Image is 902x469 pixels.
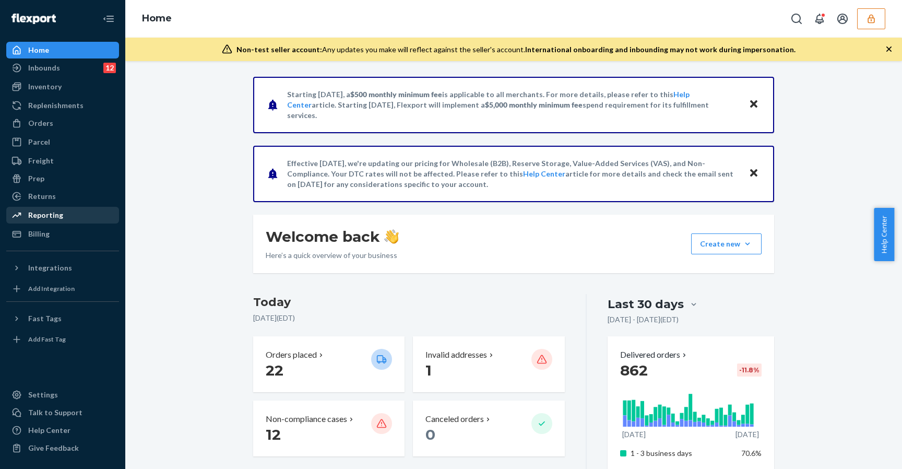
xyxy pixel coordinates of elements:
[425,413,484,425] p: Canceled orders
[6,207,119,224] a: Reporting
[6,331,119,348] a: Add Fast Tag
[8,7,46,17] span: Support
[28,156,54,166] div: Freight
[253,313,565,323] p: [DATE] ( EDT )
[608,296,684,312] div: Last 30 days
[6,42,119,58] a: Home
[425,349,487,361] p: Invalid addresses
[28,137,50,147] div: Parcel
[28,63,60,73] div: Inbounds
[425,361,432,379] span: 1
[874,208,894,261] button: Help Center
[28,100,84,111] div: Replenishments
[6,310,119,327] button: Fast Tags
[6,60,119,76] a: Inbounds12
[809,8,830,29] button: Open notifications
[253,294,565,311] h3: Today
[11,14,56,24] img: Flexport logo
[28,284,75,293] div: Add Integration
[6,226,119,242] a: Billing
[266,250,399,261] p: Here’s a quick overview of your business
[28,443,79,453] div: Give Feedback
[287,89,739,121] p: Starting [DATE], a is applicable to all merchants. For more details, please refer to this article...
[735,429,759,440] p: [DATE]
[384,229,399,244] img: hand-wave emoji
[6,188,119,205] a: Returns
[6,134,119,150] a: Parcel
[608,314,679,325] p: [DATE] - [DATE] ( EDT )
[28,229,50,239] div: Billing
[253,401,405,456] button: Non-compliance cases 12
[737,364,762,377] div: -11.8 %
[142,13,172,24] a: Home
[620,361,648,379] span: 862
[525,45,796,54] span: International onboarding and inbounding may not work during impersonation.
[266,349,317,361] p: Orders placed
[28,191,56,202] div: Returns
[832,8,853,29] button: Open account menu
[103,63,116,73] div: 12
[631,448,733,459] p: 1 - 3 business days
[266,426,281,443] span: 12
[350,90,442,99] span: $500 monthly minimum fee
[134,4,180,34] ol: breadcrumbs
[28,390,58,400] div: Settings
[28,210,63,220] div: Reporting
[266,227,399,246] h1: Welcome back
[747,166,761,181] button: Close
[6,422,119,439] a: Help Center
[6,78,119,95] a: Inventory
[6,386,119,403] a: Settings
[6,170,119,187] a: Prep
[6,153,119,169] a: Freight
[413,336,564,392] button: Invalid addresses 1
[620,349,689,361] button: Delivered orders
[253,336,405,392] button: Orders placed 22
[266,361,283,379] span: 22
[691,233,762,254] button: Create new
[98,8,119,29] button: Close Navigation
[6,97,119,114] a: Replenishments
[786,8,807,29] button: Open Search Box
[28,313,62,324] div: Fast Tags
[236,45,322,54] span: Non-test seller account:
[747,97,761,112] button: Close
[622,429,646,440] p: [DATE]
[6,260,119,276] button: Integrations
[28,118,53,128] div: Orders
[741,449,762,458] span: 70.6%
[425,426,435,443] span: 0
[485,100,583,109] span: $5,000 monthly minimum fee
[6,404,119,421] button: Talk to Support
[287,158,739,190] p: Effective [DATE], we're updating our pricing for Wholesale (B2B), Reserve Storage, Value-Added Se...
[523,169,565,178] a: Help Center
[28,425,70,436] div: Help Center
[266,413,347,425] p: Non-compliance cases
[28,263,72,273] div: Integrations
[6,115,119,132] a: Orders
[6,440,119,456] button: Give Feedback
[413,401,564,456] button: Canceled orders 0
[28,81,62,92] div: Inventory
[28,335,66,344] div: Add Fast Tag
[28,45,49,55] div: Home
[6,280,119,297] a: Add Integration
[28,173,44,184] div: Prep
[236,44,796,55] div: Any updates you make will reflect against the seller's account.
[28,407,82,418] div: Talk to Support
